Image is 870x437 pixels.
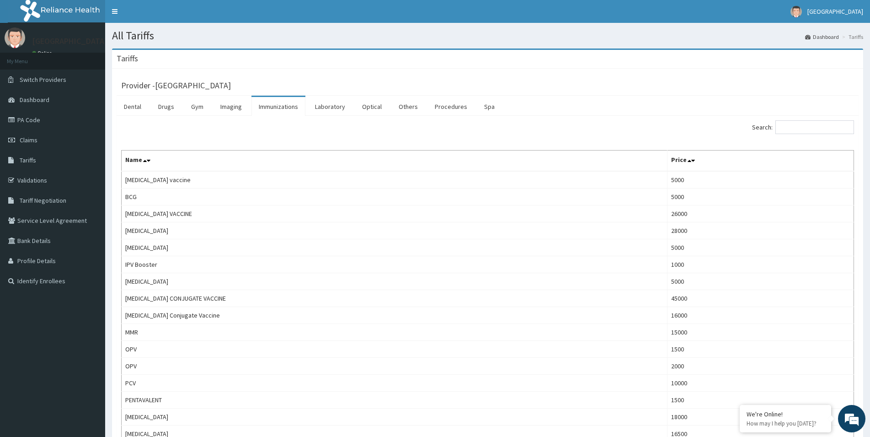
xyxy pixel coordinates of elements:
span: [GEOGRAPHIC_DATA] [807,7,863,16]
a: Optical [355,97,389,116]
a: Immunizations [251,97,305,116]
td: 16000 [667,307,854,324]
a: Dental [117,97,149,116]
span: Switch Providers [20,76,66,84]
h1: All Tariffs [112,30,863,42]
div: We're Online! [747,410,824,418]
a: Dashboard [805,33,839,41]
td: IPV Booster [122,256,667,273]
span: Dashboard [20,96,49,104]
td: PCV [122,375,667,392]
td: [MEDICAL_DATA] CONJUGATE VACCINE [122,290,667,307]
a: Gym [184,97,211,116]
li: Tariffs [840,33,863,41]
h3: Tariffs [117,54,138,63]
td: 5000 [667,171,854,189]
a: Procedures [427,97,475,116]
a: Laboratory [308,97,352,116]
td: BCG [122,189,667,205]
span: Tariffs [20,156,36,164]
h3: Provider - [GEOGRAPHIC_DATA] [121,81,231,90]
td: 1500 [667,392,854,409]
td: [MEDICAL_DATA] VACCINE [122,205,667,222]
td: 5000 [667,273,854,290]
td: [MEDICAL_DATA] vaccine [122,171,667,189]
td: 5000 [667,189,854,205]
span: Tariff Negotiation [20,196,66,205]
span: Claims [20,136,37,144]
label: Search: [752,120,854,134]
td: 28000 [667,222,854,239]
td: 2000 [667,358,854,375]
a: Drugs [151,97,181,116]
a: Online [32,50,54,56]
td: [MEDICAL_DATA] Conjugate Vaccine [122,307,667,324]
a: Others [391,97,425,116]
p: How may I help you today? [747,420,824,427]
td: OPV [122,341,667,358]
td: [MEDICAL_DATA] [122,409,667,426]
input: Search: [775,120,854,134]
td: 5000 [667,239,854,256]
td: PENTAVALENT [122,392,667,409]
td: 1000 [667,256,854,273]
th: Name [122,151,667,172]
td: [MEDICAL_DATA] [122,222,667,239]
td: [MEDICAL_DATA] [122,239,667,256]
p: [GEOGRAPHIC_DATA] [32,37,107,45]
td: 1500 [667,341,854,358]
th: Price [667,151,854,172]
td: 18000 [667,409,854,426]
td: 45000 [667,290,854,307]
img: User Image [790,6,802,17]
td: 10000 [667,375,854,392]
td: [MEDICAL_DATA] [122,273,667,290]
td: 26000 [667,205,854,222]
td: OPV [122,358,667,375]
td: MMR [122,324,667,341]
a: Imaging [213,97,249,116]
img: User Image [5,27,25,48]
a: Spa [477,97,502,116]
td: 15000 [667,324,854,341]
